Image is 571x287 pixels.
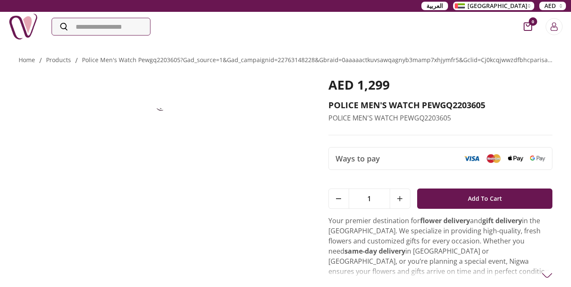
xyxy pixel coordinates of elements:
strong: flower delivery [420,216,470,225]
img: Apple Pay [508,156,523,162]
span: 0 [529,17,537,26]
button: Add To Cart [417,189,553,209]
span: العربية [426,2,443,10]
h2: POLICE MEN'S WATCH PEWGQ2203605 [328,99,553,111]
img: Visa [464,156,479,161]
strong: same-day delivery [344,246,405,256]
span: [GEOGRAPHIC_DATA] [467,2,527,10]
span: AED [544,2,556,10]
img: arrow [542,270,552,281]
a: Home [19,56,35,64]
img: Arabic_dztd3n.png [455,3,465,8]
a: products [46,56,71,64]
li: / [39,55,42,66]
button: Login [546,18,563,35]
img: Mastercard [486,154,501,163]
input: Search [52,18,150,35]
p: POLICE MEN'S WATCH PEWGQ2203605 [328,113,553,123]
img: Nigwa-uae-gifts [8,12,38,41]
button: cart-button [524,22,532,31]
strong: gift delivery [482,216,522,225]
span: AED 1,299 [328,76,390,93]
img: POLICE MEN'S WATCH PEWGQ2203605 [140,77,183,120]
img: Google Pay [530,156,545,161]
button: [GEOGRAPHIC_DATA] [453,2,534,10]
span: 1 [349,189,390,208]
button: AED [539,2,566,10]
span: Ways to pay [336,153,380,164]
span: Add To Cart [468,191,502,206]
li: / [75,55,78,66]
